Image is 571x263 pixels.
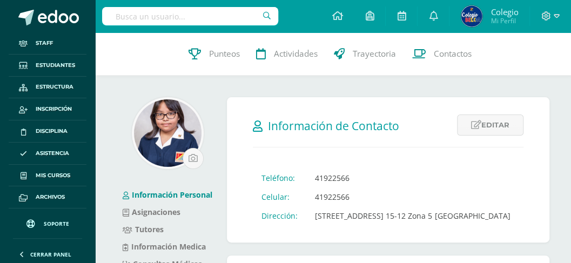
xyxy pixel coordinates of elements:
span: Contactos [434,48,472,59]
span: Archivos [36,193,65,201]
a: Archivos [9,186,86,208]
span: Trayectoria [353,48,396,59]
span: Colegio [491,6,518,17]
a: Trayectoria [326,32,404,76]
span: Mis cursos [36,171,70,180]
span: Cerrar panel [30,251,71,258]
span: Staff [36,39,53,48]
input: Busca un usuario... [102,7,278,25]
td: 41922566 [306,168,519,187]
a: Estudiantes [9,55,86,77]
span: Mi Perfil [491,16,518,25]
img: d63aa785d29e66e6a1939fcdd28ba275.png [134,99,201,167]
a: Inscripción [9,98,86,120]
td: Dirección: [253,206,306,225]
a: Soporte [13,209,82,235]
td: Teléfono: [253,168,306,187]
a: Tutores [123,224,164,234]
span: Inscripción [36,105,72,113]
a: Staff [9,32,86,55]
span: Estudiantes [36,61,75,70]
a: Asignaciones [123,207,180,217]
a: Información Medica [123,241,206,252]
a: Editar [457,114,523,136]
span: Soporte [44,220,69,227]
span: Información de Contacto [268,118,399,133]
td: Celular: [253,187,306,206]
a: Mis cursos [9,165,86,187]
span: Punteos [209,48,240,59]
span: Actividades [274,48,318,59]
a: Actividades [248,32,326,76]
a: Punteos [180,32,248,76]
a: Disciplina [9,120,86,143]
span: Estructura [36,83,73,91]
span: Asistencia [36,149,69,158]
td: [STREET_ADDRESS] 15-12 Zona 5 [GEOGRAPHIC_DATA] [306,206,519,225]
span: Disciplina [36,127,68,136]
a: Información Personal [123,190,212,200]
a: Contactos [404,32,480,76]
img: c600e396c05fc968532ff46e374ede2f.png [461,5,482,27]
td: 41922566 [306,187,519,206]
a: Estructura [9,77,86,99]
a: Asistencia [9,143,86,165]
